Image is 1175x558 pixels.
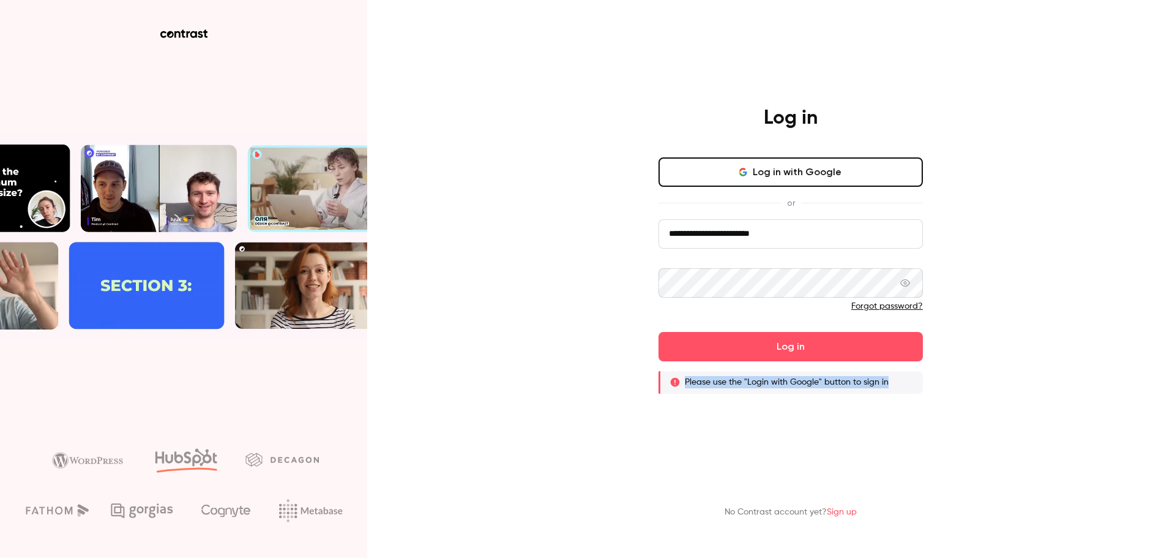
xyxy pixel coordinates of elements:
[764,106,818,130] h4: Log in
[827,508,857,516] a: Sign up
[685,376,889,388] p: Please use the "Login with Google" button to sign in
[245,453,319,466] img: decagon
[781,197,801,209] span: or
[658,332,923,361] button: Log in
[725,506,857,519] p: No Contrast account yet?
[658,157,923,187] button: Log in with Google
[851,302,923,311] a: Forgot password?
